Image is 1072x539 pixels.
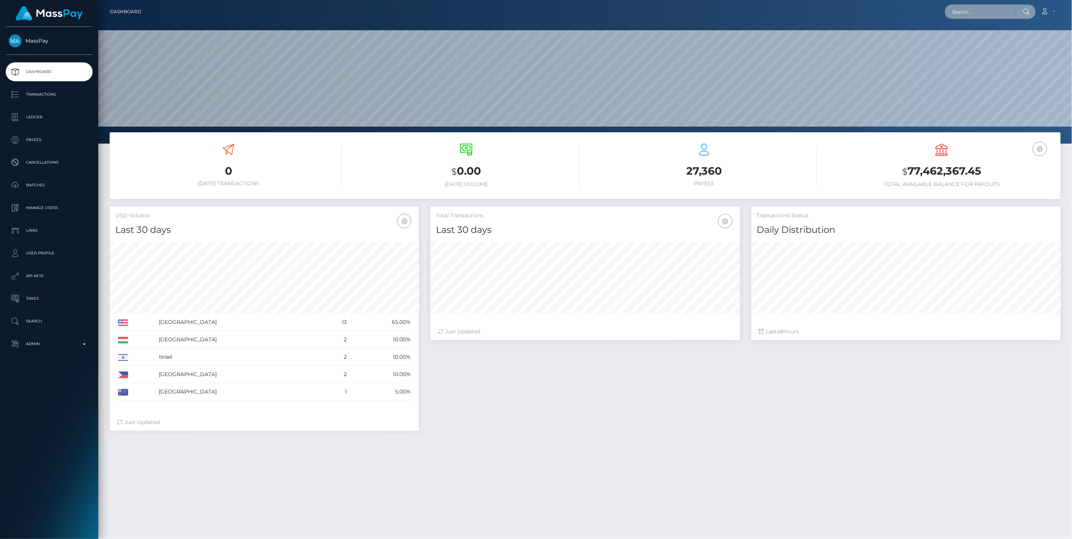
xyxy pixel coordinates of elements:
[6,153,93,172] a: Cancellations
[436,212,734,220] h5: Total Transactions
[9,180,90,191] p: Batches
[323,314,349,331] td: 13
[6,221,93,240] a: Links
[118,372,128,378] img: PH.png
[9,270,90,282] p: API Keys
[353,181,580,187] h6: [DATE] Volume
[828,181,1055,187] h6: Total Available Balance for Payouts
[9,89,90,100] p: Transactions
[9,248,90,259] p: User Profile
[6,130,93,149] a: Payees
[323,383,349,401] td: 1
[156,348,323,366] td: Israel
[777,328,784,335] span: 48
[757,212,1055,220] h5: Transactions Status
[9,112,90,123] p: Ledger
[9,316,90,327] p: Search
[323,348,349,366] td: 2
[6,198,93,217] a: Manage Users
[350,348,414,366] td: 10.00%
[350,366,414,383] td: 10.00%
[115,164,342,178] h3: 0
[16,6,83,21] img: MassPay Logo
[6,176,93,195] a: Batches
[6,289,93,308] a: Taxes
[110,4,141,20] a: Dashboard
[451,166,457,177] small: $
[438,328,732,336] div: Just Updated
[117,418,411,426] div: Just Updated
[6,108,93,127] a: Ledger
[9,338,90,350] p: Admin
[156,331,323,348] td: [GEOGRAPHIC_DATA]
[115,180,342,187] h6: [DATE] Transactions
[6,85,93,104] a: Transactions
[6,266,93,285] a: API Keys
[115,223,413,237] h4: Last 30 days
[323,366,349,383] td: 2
[156,383,323,401] td: [GEOGRAPHIC_DATA]
[6,62,93,81] a: Dashboard
[353,164,580,179] h3: 0.00
[350,383,414,401] td: 5.00%
[436,223,734,237] h4: Last 30 days
[118,389,128,396] img: AU.png
[757,223,1055,237] h4: Daily Distribution
[156,366,323,383] td: [GEOGRAPHIC_DATA]
[9,293,90,304] p: Taxes
[591,164,818,178] h3: 27,360
[902,166,908,177] small: $
[9,202,90,214] p: Manage Users
[323,331,349,348] td: 2
[759,328,1053,336] div: Last hours
[156,314,323,331] td: [GEOGRAPHIC_DATA]
[350,331,414,348] td: 10.00%
[9,66,90,77] p: Dashboard
[9,134,90,146] p: Payees
[828,164,1055,179] h3: 77,462,367.45
[945,5,1016,19] input: Search...
[6,335,93,353] a: Admin
[6,37,93,44] span: MassPay
[118,337,128,344] img: HU.png
[350,314,414,331] td: 65.00%
[9,225,90,236] p: Links
[6,244,93,263] a: User Profile
[591,180,818,187] h6: Payees
[115,212,413,220] h5: USD Volume
[6,312,93,331] a: Search
[118,319,128,326] img: US.png
[9,34,22,47] img: MassPay
[9,157,90,168] p: Cancellations
[118,354,128,361] img: IL.png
